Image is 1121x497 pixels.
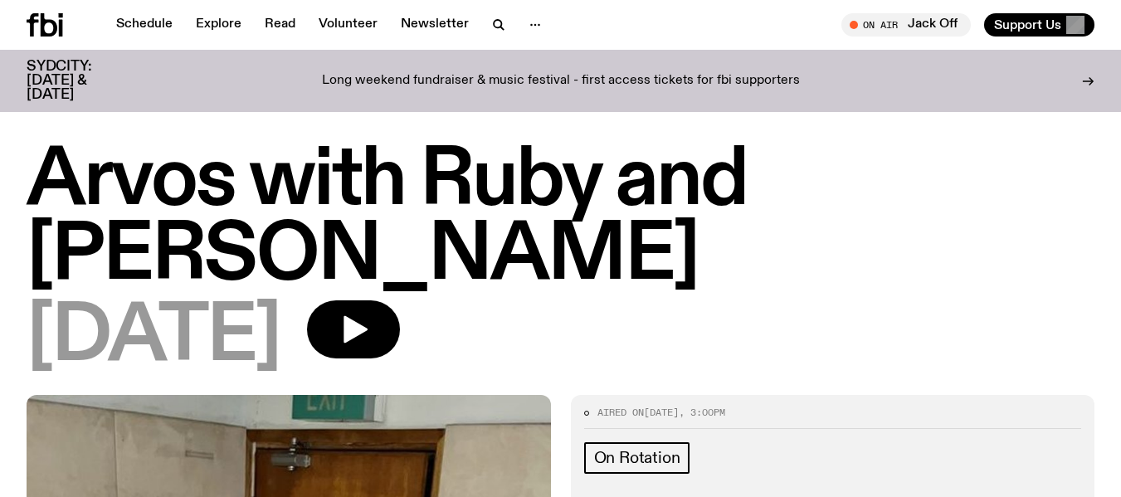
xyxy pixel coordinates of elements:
[27,300,280,375] span: [DATE]
[994,17,1061,32] span: Support Us
[597,406,644,419] span: Aired on
[322,74,800,89] p: Long weekend fundraiser & music festival - first access tickets for fbi supporters
[841,13,971,37] button: On AirJack Off
[584,442,690,474] a: On Rotation
[27,144,1094,294] h1: Arvos with Ruby and [PERSON_NAME]
[594,449,680,467] span: On Rotation
[644,406,679,419] span: [DATE]
[27,60,133,102] h3: SYDCITY: [DATE] & [DATE]
[984,13,1094,37] button: Support Us
[186,13,251,37] a: Explore
[255,13,305,37] a: Read
[391,13,479,37] a: Newsletter
[309,13,387,37] a: Volunteer
[106,13,183,37] a: Schedule
[679,406,725,419] span: , 3:00pm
